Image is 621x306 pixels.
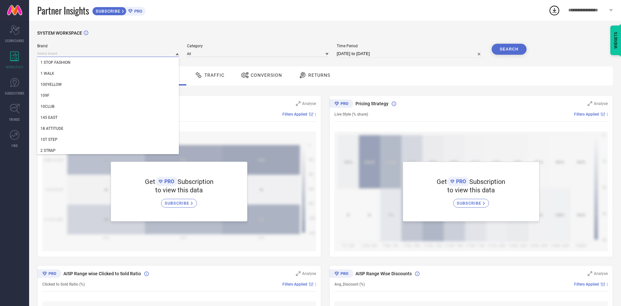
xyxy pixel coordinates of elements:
[63,271,141,276] span: AISP Range wise Clicked to Sold Ratio
[40,60,71,65] span: 1 STOP FASHION
[12,143,18,148] span: FWD
[329,269,353,279] div: Premium
[133,9,142,14] span: PRO
[282,282,307,287] span: Filters Applied
[40,71,54,76] span: 1 WALK
[165,201,191,206] span: SUBSCRIBE
[337,50,484,58] input: Select time period
[296,271,300,276] svg: Zoom
[355,101,388,106] span: Pricing Strategy
[492,44,527,55] button: Search
[469,178,505,186] span: Subscription
[204,73,224,78] span: Traffic
[574,282,599,287] span: Filters Applied
[302,101,316,106] span: Analyse
[161,194,197,208] a: SUBSCRIBE
[453,194,489,208] a: SUBSCRIBE
[163,178,174,185] span: PRO
[92,5,146,16] a: SUBSCRIBEPRO
[37,4,89,17] span: Partner Insights
[37,57,179,68] div: 1 STOP FASHION
[37,90,179,101] div: 109F
[37,134,179,145] div: 1ST STEP
[437,178,447,186] span: Get
[37,44,179,48] span: Brand
[282,112,307,117] span: Filters Applied
[594,101,608,106] span: Analyse
[302,271,316,276] span: Analyse
[308,73,330,78] span: Returns
[607,282,608,287] span: |
[37,112,179,123] div: 145 EAST
[5,38,24,43] span: SCORECARDS
[40,126,63,131] span: 18 ATTITUDE
[355,271,412,276] span: AISP Range Wise Discounts
[315,112,316,117] span: |
[588,101,592,106] svg: Zoom
[329,99,353,109] div: Premium
[549,5,560,16] div: Open download list
[37,123,179,134] div: 18 ATTITUDE
[334,112,368,117] span: Live Style (% share)
[296,101,300,106] svg: Zoom
[37,269,61,279] div: Premium
[607,112,608,117] span: |
[187,44,329,48] span: Category
[37,101,179,112] div: 10CLUB
[40,104,54,109] span: 10CLUB
[5,91,25,96] span: SUGGESTIONS
[40,115,58,120] span: 145 EAST
[155,186,203,194] span: to view this data
[178,178,213,186] span: Subscription
[93,9,122,14] span: SUBSCRIBE
[37,50,179,57] input: Select brand
[454,178,466,185] span: PRO
[40,148,56,153] span: 2 STRAP
[42,282,85,287] span: Clicked to Sold Ratio (%)
[457,201,483,206] span: SUBSCRIBE
[37,30,82,36] span: SYSTEM WORKSPACE
[40,137,58,142] span: 1ST STEP
[40,93,49,98] span: 109F
[37,145,179,156] div: 2 STRAP
[251,73,282,78] span: Conversion
[574,112,599,117] span: Filters Applied
[145,178,155,186] span: Get
[337,44,484,48] span: Time Period
[447,186,495,194] span: to view this data
[315,282,316,287] span: |
[334,282,365,287] span: Avg_Discount (%)
[588,271,592,276] svg: Zoom
[37,79,179,90] div: 100YELLOW
[594,271,608,276] span: Analyse
[9,117,20,122] span: TRENDS
[6,64,24,69] span: WORKSPACE
[40,82,62,87] span: 100YELLOW
[37,68,179,79] div: 1 WALK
